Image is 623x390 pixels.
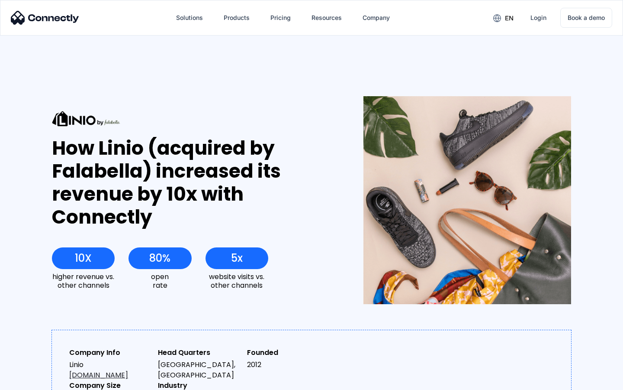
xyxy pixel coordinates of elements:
div: 5x [231,252,243,264]
a: Pricing [263,7,298,28]
a: Book a demo [560,8,612,28]
div: open rate [128,273,191,289]
div: [GEOGRAPHIC_DATA], [GEOGRAPHIC_DATA] [158,360,240,380]
div: 80% [149,252,170,264]
div: higher revenue vs. other channels [52,273,115,289]
div: 10X [75,252,92,264]
div: Login [530,12,546,24]
div: Company [363,12,390,24]
div: Head Quarters [158,348,240,358]
div: Founded [247,348,329,358]
div: Pricing [270,12,291,24]
div: Resources [311,12,342,24]
a: Login [523,7,553,28]
div: Linio [69,360,151,380]
ul: Language list [17,375,52,387]
div: website visits vs. other channels [206,273,268,289]
div: Solutions [176,12,203,24]
div: How Linio (acquired by Falabella) increased its revenue by 10x with Connectly [52,137,332,228]
aside: Language selected: English [9,375,52,387]
a: [DOMAIN_NAME] [69,370,128,380]
div: Products [224,12,250,24]
div: en [505,12,514,24]
div: Company Info [69,348,151,358]
div: 2012 [247,360,329,370]
img: Connectly Logo [11,11,79,25]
